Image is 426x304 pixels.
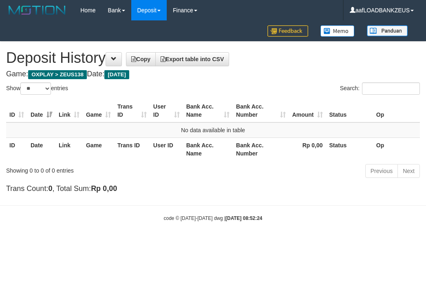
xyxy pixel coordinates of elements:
img: Feedback.jpg [267,25,308,37]
span: OXPLAY > ZEUS138 [28,70,87,79]
th: Bank Acc. Name: activate to sort column ascending [183,99,233,122]
strong: [DATE] 08:52:24 [225,215,262,221]
span: Copy [131,56,150,62]
th: Link [55,138,83,161]
a: Previous [365,164,398,178]
strong: 0 [48,184,52,193]
div: Showing 0 to 0 of 0 entries [6,163,171,175]
img: panduan.png [367,25,408,36]
th: Bank Acc. Number: activate to sort column ascending [233,99,289,122]
strong: Rp 0,00 [302,142,323,149]
img: MOTION_logo.png [6,4,68,16]
select: Showentries [20,82,51,95]
a: Copy [126,52,156,66]
label: Show entries [6,82,68,95]
th: Bank Acc. Name [183,138,233,161]
th: Status [326,138,373,161]
th: User ID: activate to sort column ascending [150,99,183,122]
th: Op [373,138,420,161]
th: Trans ID [114,138,150,161]
th: User ID [150,138,183,161]
th: Game [83,138,114,161]
th: Amount: activate to sort column ascending [289,99,326,122]
strong: Rp 0,00 [91,184,117,193]
small: code © [DATE]-[DATE] dwg | [164,215,263,221]
th: Date [27,138,55,161]
th: ID [6,138,27,161]
th: Op [373,99,420,122]
h4: Trans Count: , Total Sum: [6,185,420,193]
th: Link: activate to sort column ascending [55,99,83,122]
img: Button%20Memo.svg [320,25,355,37]
label: Search: [340,82,420,95]
td: No data available in table [6,122,420,138]
th: ID: activate to sort column ascending [6,99,27,122]
h1: Deposit History [6,50,420,66]
a: Export table into CSV [155,52,229,66]
th: Game: activate to sort column ascending [83,99,114,122]
span: Export table into CSV [161,56,224,62]
th: Bank Acc. Number [233,138,289,161]
th: Trans ID: activate to sort column ascending [114,99,150,122]
span: [DATE] [104,70,129,79]
th: Date: activate to sort column ascending [27,99,55,122]
input: Search: [362,82,420,95]
th: Status [326,99,373,122]
a: Next [397,164,420,178]
h4: Game: Date: [6,70,420,78]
